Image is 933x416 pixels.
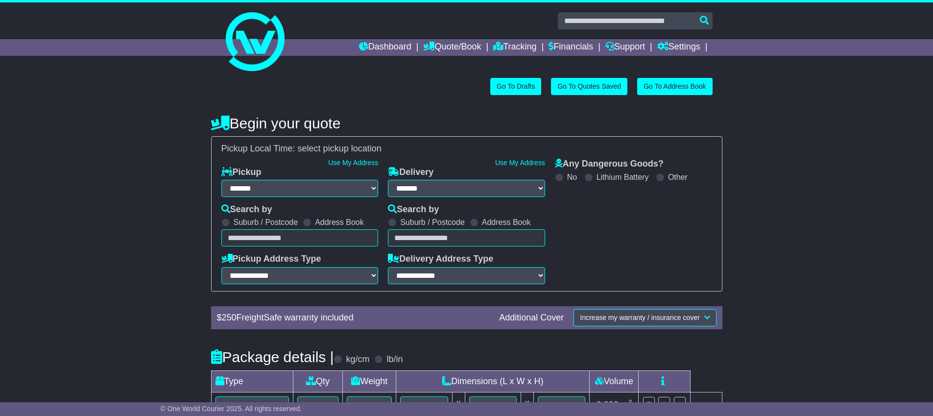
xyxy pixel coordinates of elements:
span: select pickup location [298,144,382,153]
label: Search by [388,204,439,215]
a: Dashboard [359,39,411,56]
h4: Begin your quote [211,115,722,131]
span: 0.000 [597,400,619,410]
label: Lithium Battery [597,172,649,182]
td: Dimensions (L x W x H) [396,370,590,392]
label: Delivery Address Type [388,254,493,265]
label: Address Book [315,218,364,227]
label: Any Dangerous Goods? [555,159,664,170]
a: Support [605,39,645,56]
label: Address Book [482,218,531,227]
label: Pickup Address Type [221,254,321,265]
a: Go To Drafts [490,78,541,95]
div: Pickup Local Time: [216,144,717,154]
label: Other [668,172,688,182]
a: Go To Address Book [637,78,712,95]
span: m [621,400,632,410]
label: Suburb / Postcode [234,218,298,227]
label: kg/cm [346,354,369,365]
sup: 3 [628,398,632,406]
td: Volume [590,370,639,392]
td: Type [211,370,293,392]
a: Quote/Book [423,39,481,56]
label: lb/in [386,354,403,365]
span: 250 [222,313,237,322]
label: Delivery [388,167,433,178]
span: © One World Courier 2025. All rights reserved. [161,405,302,413]
label: Pickup [221,167,262,178]
a: Settings [657,39,700,56]
label: Suburb / Postcode [400,218,465,227]
div: $ FreightSafe warranty included [212,313,495,323]
label: Search by [221,204,272,215]
h4: Package details | [211,349,334,365]
a: Use My Address [328,159,378,167]
div: Additional Cover [494,313,569,323]
span: Increase my warranty / insurance cover [580,314,699,321]
a: Financials [549,39,593,56]
a: Use My Address [495,159,545,167]
button: Increase my warranty / insurance cover [574,309,716,326]
td: Weight [343,370,396,392]
a: Tracking [493,39,536,56]
td: Qty [293,370,343,392]
label: No [567,172,577,182]
a: Go To Quotes Saved [551,78,627,95]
